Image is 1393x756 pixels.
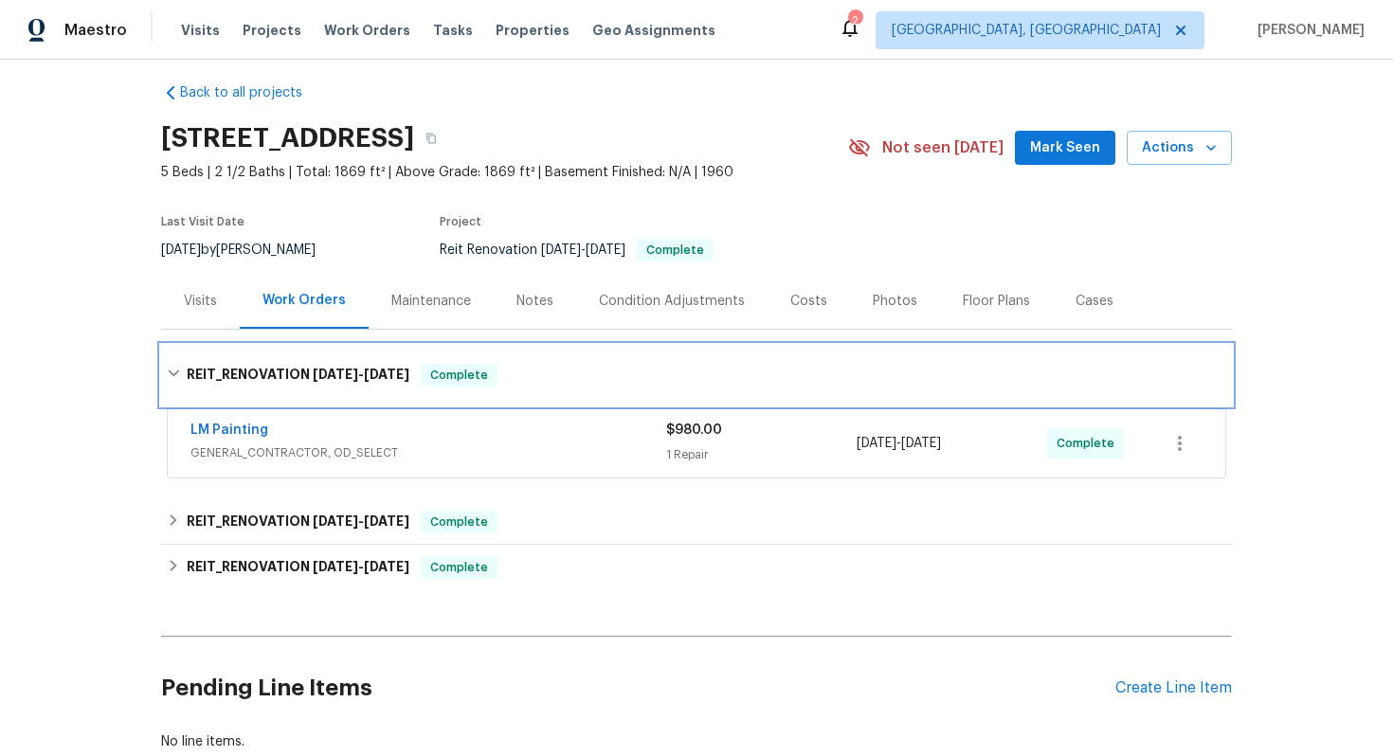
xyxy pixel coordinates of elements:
span: 5 Beds | 2 1/2 Baths | Total: 1869 ft² | Above Grade: 1869 ft² | Basement Finished: N/A | 1960 [161,163,848,182]
div: by [PERSON_NAME] [161,239,338,261]
div: REIT_RENOVATION [DATE]-[DATE]Complete [161,499,1232,545]
span: [DATE] [857,437,896,450]
h2: [STREET_ADDRESS] [161,129,414,148]
span: Visits [181,21,220,40]
span: [DATE] [313,514,358,528]
button: Mark Seen [1015,131,1115,166]
span: Complete [1057,434,1122,453]
div: Notes [516,292,553,311]
span: Project [440,216,481,227]
span: [PERSON_NAME] [1250,21,1365,40]
div: Create Line Item [1115,679,1232,697]
span: Actions [1142,136,1217,160]
h6: REIT_RENOVATION [187,511,409,533]
span: [DATE] [586,243,625,257]
span: - [313,368,409,381]
span: [DATE] [161,243,201,257]
div: REIT_RENOVATION [DATE]-[DATE]Complete [161,345,1232,405]
span: [DATE] [541,243,581,257]
span: GENERAL_CONTRACTOR, OD_SELECT [190,443,666,462]
span: Not seen [DATE] [882,138,1004,157]
span: - [857,434,941,453]
span: - [541,243,625,257]
span: Maestro [64,21,127,40]
span: [DATE] [901,437,941,450]
span: Mark Seen [1030,136,1100,160]
span: [DATE] [313,560,358,573]
span: Work Orders [324,21,410,40]
span: Tasks [433,24,473,37]
div: REIT_RENOVATION [DATE]-[DATE]Complete [161,545,1232,590]
div: No line items. [161,732,1232,751]
div: Floor Plans [963,292,1030,311]
span: [DATE] [364,560,409,573]
span: Last Visit Date [161,216,244,227]
div: Work Orders [262,291,346,310]
span: [GEOGRAPHIC_DATA], [GEOGRAPHIC_DATA] [892,21,1161,40]
span: Complete [423,513,496,531]
div: 2 [848,11,861,30]
span: [DATE] [364,514,409,528]
button: Copy Address [414,121,448,155]
button: Actions [1127,131,1232,166]
a: LM Painting [190,423,268,437]
div: Cases [1076,292,1113,311]
h6: REIT_RENOVATION [187,364,409,387]
span: Reit Renovation [440,243,714,257]
h6: REIT_RENOVATION [187,556,409,579]
div: Condition Adjustments [599,292,745,311]
span: - [313,514,409,528]
span: [DATE] [313,368,358,381]
a: Back to all projects [161,83,343,102]
h2: Pending Line Items [161,644,1115,732]
div: Maintenance [391,292,471,311]
span: Projects [243,21,301,40]
div: Visits [184,292,217,311]
span: [DATE] [364,368,409,381]
span: $980.00 [666,423,722,437]
span: Complete [423,366,496,385]
div: 1 Repair [666,445,857,464]
div: Costs [790,292,827,311]
div: Photos [873,292,917,311]
span: Properties [496,21,570,40]
span: Complete [639,244,712,256]
span: - [313,560,409,573]
span: Geo Assignments [592,21,715,40]
span: Complete [423,558,496,577]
